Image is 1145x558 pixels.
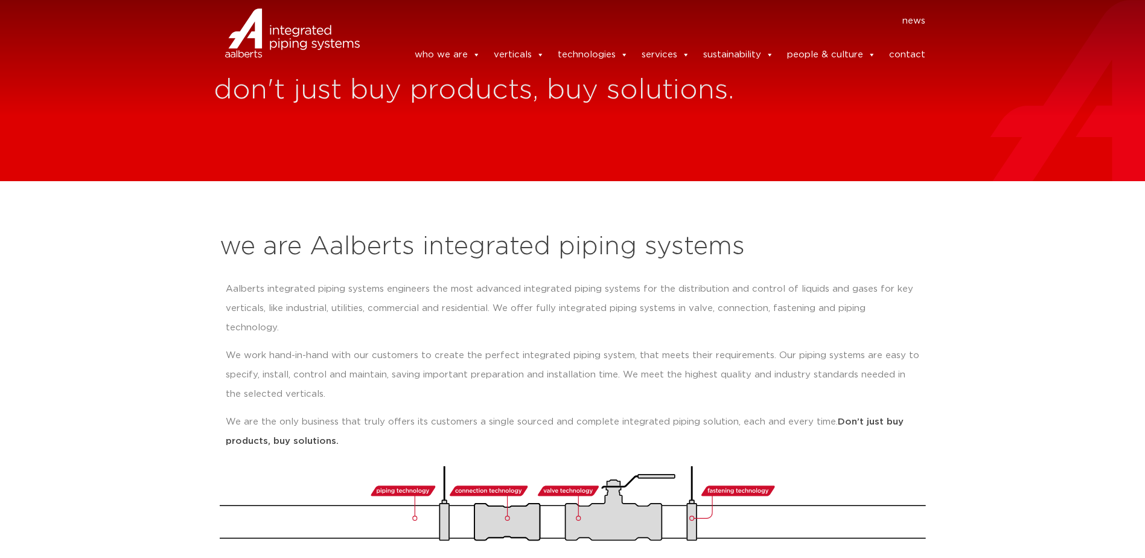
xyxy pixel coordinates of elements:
[226,346,920,404] p: We work hand-in-hand with our customers to create the perfect integrated piping system, that meet...
[703,43,774,67] a: sustainability
[415,43,480,67] a: who we are
[226,280,920,338] p: Aalberts integrated piping systems engineers the most advanced integrated piping systems for the ...
[642,43,690,67] a: services
[787,43,876,67] a: people & culture
[494,43,544,67] a: verticals
[889,43,925,67] a: contact
[226,412,920,451] p: We are the only business that truly offers its customers a single sourced and complete integrated...
[902,11,925,31] a: news
[378,11,926,31] nav: Menu
[558,43,628,67] a: technologies
[220,232,926,261] h2: we are Aalberts integrated piping systems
